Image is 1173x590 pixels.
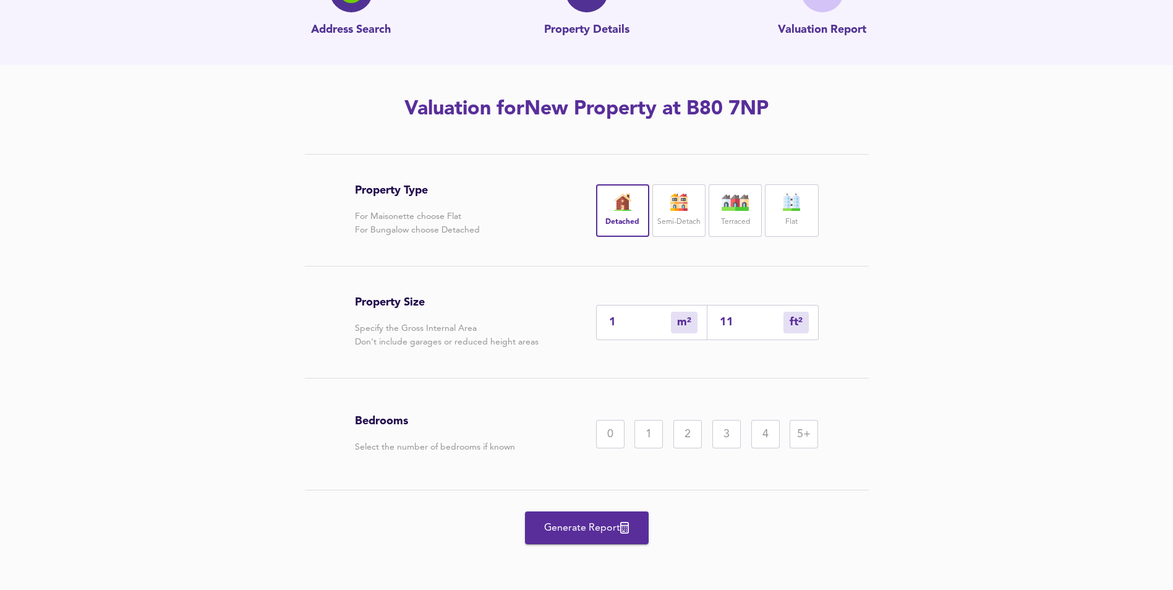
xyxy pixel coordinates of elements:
[609,315,671,328] input: Enter sqm
[657,215,701,230] label: Semi-Detach
[596,184,649,237] div: Detached
[778,22,866,38] p: Valuation Report
[673,420,702,448] div: 2
[355,322,539,349] p: Specify the Gross Internal Area Don't include garages or reduced height areas
[785,215,798,230] label: Flat
[634,420,663,448] div: 1
[355,210,480,237] p: For Maisonette choose Flat For Bungalow choose Detached
[709,184,762,237] div: Terraced
[765,184,818,237] div: Flat
[776,194,807,211] img: flat-icon
[596,420,625,448] div: 0
[355,184,480,197] h3: Property Type
[311,22,391,38] p: Address Search
[721,215,750,230] label: Terraced
[355,414,515,428] h3: Bedrooms
[544,22,629,38] p: Property Details
[671,312,697,333] div: m²
[790,420,818,448] div: 5+
[525,511,649,544] button: Generate Report
[712,420,741,448] div: 3
[751,420,780,448] div: 4
[652,184,706,237] div: Semi-Detach
[663,194,694,211] img: house-icon
[537,519,636,537] span: Generate Report
[355,296,539,309] h3: Property Size
[607,194,638,211] img: house-icon
[783,312,809,333] div: m²
[720,194,751,211] img: house-icon
[605,215,639,230] label: Detached
[720,315,783,328] input: Sqft
[355,440,515,454] p: Select the number of bedrooms if known
[237,96,937,123] h2: Valuation for New Property at B80 7NP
